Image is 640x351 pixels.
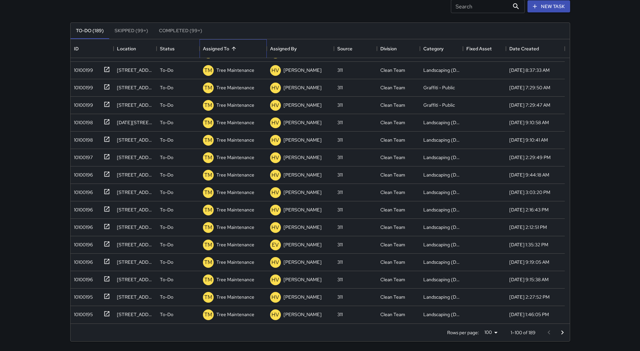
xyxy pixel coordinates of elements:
[160,84,173,91] p: To-Do
[71,256,93,265] div: 10100196
[216,119,254,126] p: Tree Maintenance
[71,99,93,108] div: 10100199
[203,39,229,58] div: Assigned To
[216,137,254,143] p: Tree Maintenance
[509,206,549,213] div: 5/22/2025, 2:16:43 PM
[337,84,343,91] div: 311
[380,241,405,248] div: Clean Team
[509,84,550,91] div: 5/28/2025, 7:29:50 AM
[117,67,153,73] div: 600 Minna Street
[160,171,173,178] p: To-Do
[71,23,109,39] button: To-Do (189)
[117,294,153,300] div: 1028 Mission Street
[482,328,500,337] div: 100
[71,239,93,248] div: 10100196
[71,116,93,126] div: 10100198
[216,84,254,91] p: Tree Maintenance
[216,276,254,283] p: Tree Maintenance
[509,102,550,108] div: 5/28/2025, 7:29:47 AM
[509,189,550,196] div: 5/22/2025, 3:03:20 PM
[216,171,254,178] p: Tree Maintenance
[117,119,153,126] div: 1089-1093 Market Street
[337,241,343,248] div: 311
[117,206,153,213] div: 423 Clementina Street
[337,137,343,143] div: 311
[117,311,153,318] div: 453 Minna Street
[380,39,397,58] div: Division
[271,206,279,214] p: HV
[216,224,254,231] p: Tree Maintenance
[337,189,343,196] div: 311
[216,311,254,318] p: Tree Maintenance
[337,224,343,231] div: 311
[272,241,279,249] p: EV
[71,39,114,58] div: ID
[423,241,460,248] div: Landscaping (DG & Weeds)
[420,39,463,58] div: Category
[271,223,279,232] p: HV
[216,154,254,161] p: Tree Maintenance
[377,39,420,58] div: Division
[71,169,93,178] div: 10100196
[271,311,279,319] p: HV
[284,311,322,318] p: [PERSON_NAME]
[284,67,322,73] p: [PERSON_NAME]
[204,171,212,179] p: TM
[117,241,153,248] div: 600 Minna Street
[71,308,93,318] div: 10100195
[160,294,173,300] p: To-Do
[284,189,322,196] p: [PERSON_NAME]
[216,241,254,248] p: Tree Maintenance
[117,154,153,161] div: 53 Harriet Street
[423,119,460,126] div: Landscaping (DG & Weeds)
[271,136,279,144] p: HV
[271,171,279,179] p: HV
[271,189,279,197] p: HV
[117,259,153,265] div: 534 Minna Street
[160,67,173,73] p: To-Do
[200,39,267,58] div: Assigned To
[160,102,173,108] p: To-Do
[423,137,460,143] div: Landscaping (DG & Weeds)
[160,189,173,196] p: To-Do
[380,311,405,318] div: Clean Team
[334,39,377,58] div: Source
[509,259,549,265] div: 5/22/2025, 9:19:05 AM
[466,39,492,58] div: Fixed Asset
[284,84,322,91] p: [PERSON_NAME]
[216,206,254,213] p: Tree Maintenance
[337,259,343,265] div: 311
[423,189,460,196] div: Landscaping (DG & Weeds)
[271,258,279,266] p: HV
[71,82,93,91] div: 10100199
[337,206,343,213] div: 311
[117,137,153,143] div: 1075 Market Street
[117,189,153,196] div: 535 Jessie Street
[71,273,93,283] div: 10100196
[160,119,173,126] p: To-Do
[380,137,405,143] div: Clean Team
[284,102,322,108] p: [PERSON_NAME]
[204,154,212,162] p: TM
[117,39,136,58] div: Location
[270,39,297,58] div: Assigned By
[447,329,479,336] p: Rows per page:
[204,311,212,319] p: TM
[380,102,405,108] div: Clean Team
[216,189,254,196] p: Tree Maintenance
[284,171,322,178] p: [PERSON_NAME]
[380,206,405,213] div: Clean Team
[423,276,460,283] div: Landscaping (DG & Weeds)
[556,326,569,339] button: Go to next page
[114,39,157,58] div: Location
[509,154,551,161] div: 5/23/2025, 2:29:49 PM
[423,67,460,73] div: Landscaping (DG & Weeds)
[117,224,153,231] div: 469 Clementina Street
[284,119,322,126] p: [PERSON_NAME]
[423,171,460,178] div: Landscaping (DG & Weeds)
[380,189,405,196] div: Clean Team
[117,102,153,108] div: 64 7th Street
[337,119,343,126] div: 311
[117,276,153,283] div: 548 Minna Street
[509,67,550,73] div: 5/28/2025, 8:37:33 AM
